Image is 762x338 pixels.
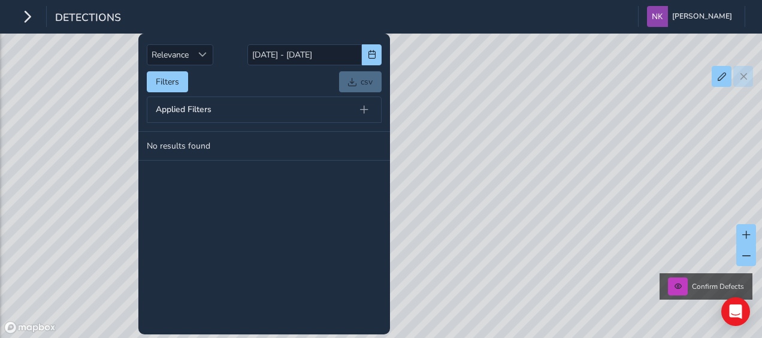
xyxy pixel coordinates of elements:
img: diamond-layout [647,6,668,27]
div: Open Intercom Messenger [721,297,750,326]
button: [PERSON_NAME] [647,6,736,27]
span: [PERSON_NAME] [672,6,732,27]
div: Sort by Date [193,45,213,65]
a: csv [339,71,382,92]
td: No results found [138,132,390,161]
span: Relevance [147,45,193,65]
button: Filters [147,71,188,92]
span: Detections [55,10,121,27]
span: Confirm Defects [692,282,744,291]
span: Applied Filters [156,105,211,114]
